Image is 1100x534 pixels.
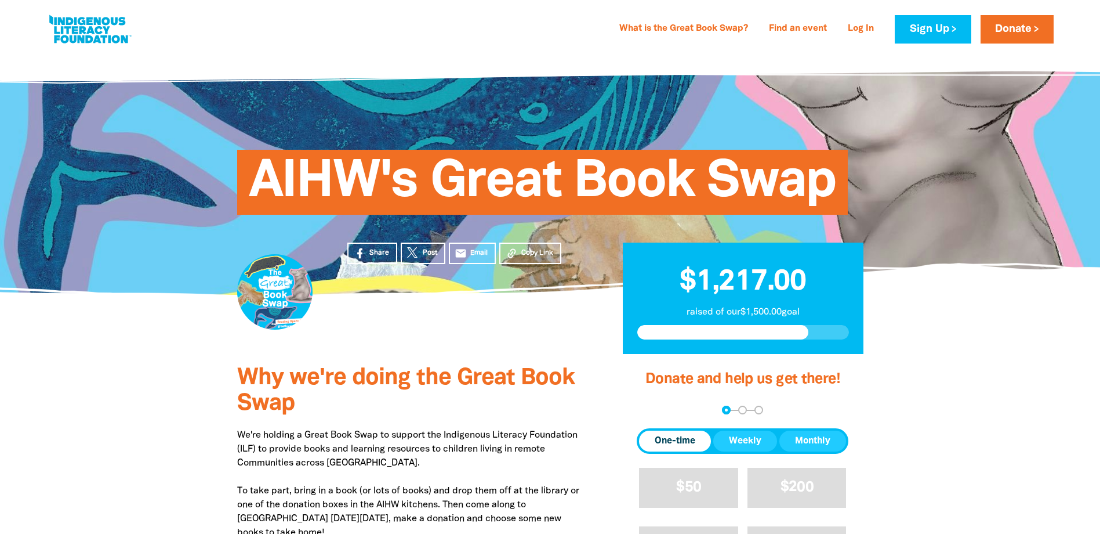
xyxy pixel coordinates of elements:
[722,406,731,414] button: Navigate to step 1 of 3 to enter your donation amount
[637,428,848,454] div: Donation frequency
[639,468,738,508] button: $50
[521,248,553,258] span: Copy Link
[795,434,830,448] span: Monthly
[841,20,881,38] a: Log In
[676,481,701,494] span: $50
[779,431,846,452] button: Monthly
[655,434,695,448] span: One-time
[637,305,849,319] p: raised of our $1,500.00 goal
[401,243,445,264] a: Post
[645,373,840,386] span: Donate and help us get there!
[423,248,437,258] span: Post
[499,243,561,264] button: Copy Link
[754,406,763,414] button: Navigate to step 3 of 3 to enter your payment details
[455,247,467,259] i: email
[895,15,971,44] a: Sign Up
[747,468,847,508] button: $200
[729,434,761,448] span: Weekly
[981,15,1054,44] a: Donate
[713,431,777,452] button: Weekly
[738,406,747,414] button: Navigate to step 2 of 3 to enter your details
[347,243,397,264] a: Share
[780,481,814,494] span: $200
[237,367,575,414] span: Why we're doing the Great Book Swap
[680,269,806,295] span: $1,217.00
[639,431,711,452] button: One-time
[369,248,389,258] span: Share
[762,20,834,38] a: Find an event
[249,158,837,215] span: AIHW's Great Book Swap
[470,248,488,258] span: Email
[612,20,755,38] a: What is the Great Book Swap?
[449,243,496,264] a: emailEmail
